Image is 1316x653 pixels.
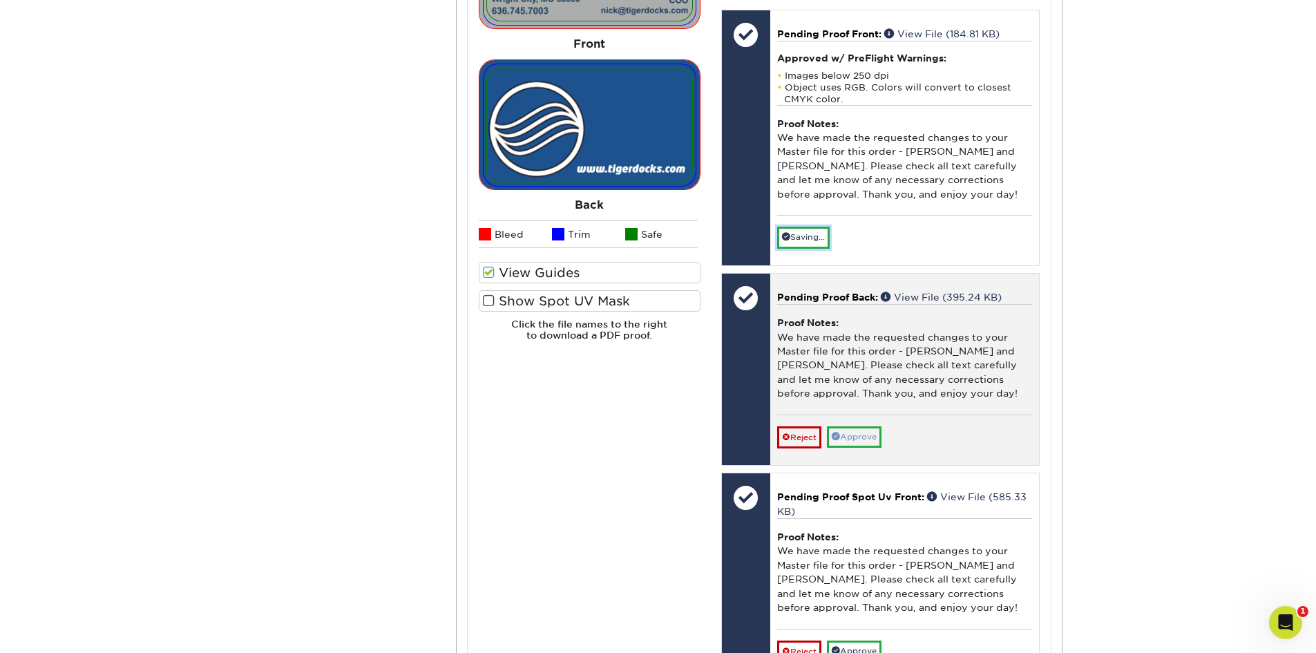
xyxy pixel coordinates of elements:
strong: Proof Notes: [777,531,839,542]
h4: Approved w/ PreFlight Warnings: [777,53,1032,64]
strong: Proof Notes: [777,118,839,129]
label: Show Spot UV Mask [479,290,700,312]
div: Front [479,29,700,59]
a: View File (585.33 KB) [777,491,1027,516]
a: View File (184.81 KB) [884,28,1000,39]
a: Approve [827,426,881,448]
span: 1 [1297,606,1308,617]
h6: Click the file names to the right to download a PDF proof. [479,319,700,352]
a: Saving... [777,227,830,248]
div: We have made the requested changes to your Master file for this order - [PERSON_NAME] and [PERSON... [777,304,1032,415]
strong: Proof Notes: [777,317,839,328]
li: Bleed [479,220,552,248]
a: View File (395.24 KB) [881,292,1002,303]
iframe: Google Customer Reviews [3,611,117,648]
li: Object uses RGB. Colors will convert to closest CMYK color. [777,82,1032,105]
label: View Guides [479,262,700,283]
li: Images below 250 dpi [777,70,1032,82]
span: Pending Proof Back: [777,292,878,303]
div: Back [479,190,700,220]
li: Safe [625,220,698,248]
div: We have made the requested changes to your Master file for this order - [PERSON_NAME] and [PERSON... [777,105,1032,216]
a: Reject [777,426,821,448]
span: Pending Proof Spot Uv Front: [777,491,924,502]
li: Trim [552,220,625,248]
iframe: Intercom live chat [1269,606,1302,639]
span: Pending Proof Front: [777,28,881,39]
div: We have made the requested changes to your Master file for this order - [PERSON_NAME] and [PERSON... [777,518,1032,629]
